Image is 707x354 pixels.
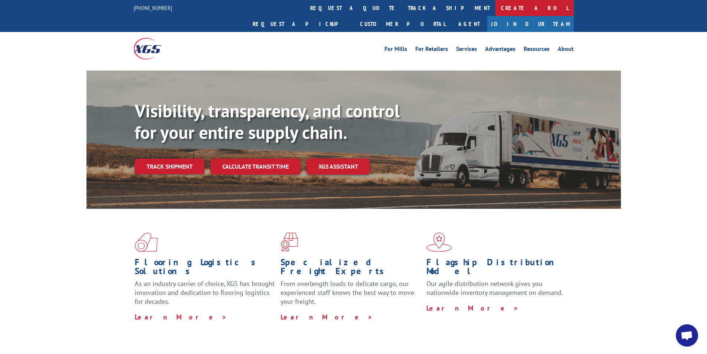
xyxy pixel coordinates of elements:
[281,258,421,279] h1: Specialized Freight Experts
[281,279,421,312] p: From overlength loads to delicate cargo, our experienced staff knows the best way to move your fr...
[134,4,172,12] a: [PHONE_NUMBER]
[354,16,451,32] a: Customer Portal
[456,46,477,54] a: Services
[384,46,407,54] a: For Mills
[451,16,487,32] a: Agent
[426,279,563,297] span: Our agile distribution network gives you nationwide inventory management on demand.
[524,46,550,54] a: Resources
[558,46,574,54] a: About
[426,233,452,252] img: xgs-icon-flagship-distribution-model-red
[247,16,354,32] a: Request a pickup
[135,313,227,321] a: Learn More >
[281,313,373,321] a: Learn More >
[426,258,567,279] h1: Flagship Distribution Model
[487,16,574,32] a: Join Our Team
[485,46,515,54] a: Advantages
[135,258,275,279] h1: Flooring Logistics Solutions
[210,159,301,175] a: Calculate transit time
[281,233,298,252] img: xgs-icon-focused-on-flooring-red
[135,279,275,306] span: As an industry carrier of choice, XGS has brought innovation and dedication to flooring logistics...
[135,233,158,252] img: xgs-icon-total-supply-chain-intelligence-red
[415,46,448,54] a: For Retailers
[426,304,519,312] a: Learn More >
[135,99,400,144] b: Visibility, transparency, and control for your entire supply chain.
[676,324,698,347] div: Open chat
[307,159,370,175] a: XGS ASSISTANT
[135,159,204,174] a: Track shipment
